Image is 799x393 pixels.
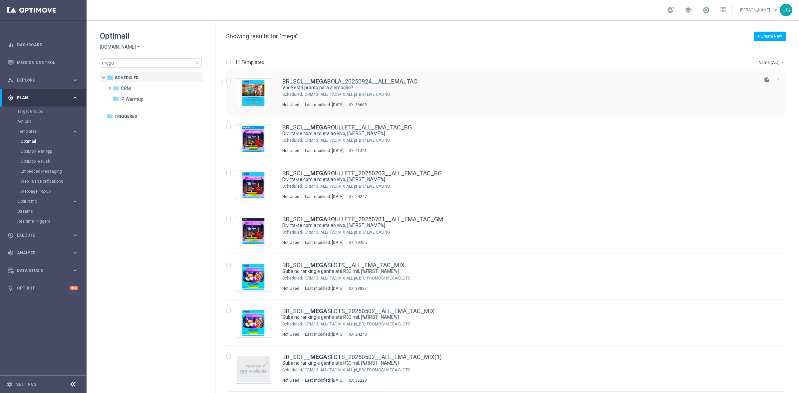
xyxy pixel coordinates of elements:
div: Você está pronto para a emoção? [282,85,757,91]
div: Scheduled/ [282,92,304,97]
i: keyboard_arrow_right [72,77,78,83]
div: Optimail [21,136,86,146]
a: Divirta-se com a roleta ao vivo, [%FIRST_NAME%] [282,176,742,183]
i: keyboard_arrow_right [72,198,78,205]
div: Data Studio [8,268,72,274]
div: Templates [18,129,72,133]
i: track_changes [8,250,14,256]
div: ID: [346,194,367,199]
div: track_changes Analyze keyboard_arrow_right [7,250,79,256]
button: Name (A-Z)arrow_drop_down [758,58,786,66]
div: JG [780,4,792,16]
i: person_search [8,77,14,83]
div: 36223 [355,378,367,383]
div: Not Used [282,148,299,153]
i: folder [107,113,113,119]
div: Scheduled/CRM/3. ALL/TAC MIX ALL pt_BR/LIVE CASINO [305,184,757,189]
div: Scheduled/ [282,138,304,143]
button: + Create New [754,32,786,41]
div: Not Used [282,194,299,199]
div: Scheduled/ [282,184,304,189]
img: 29455.jpeg [237,218,270,244]
div: Press SPACE to select this row. [219,300,798,346]
div: ID: [346,240,367,245]
div: Dashboard [8,36,78,54]
span: Analyze [17,251,72,255]
a: BR_SOL__MEGABOLA_20250924__ALL_EMA_TAC [282,79,417,85]
span: Execute [17,233,72,237]
i: gps_fixed [8,95,14,101]
div: Realtime Triggers [17,216,86,226]
span: close [195,60,200,66]
i: arrow_drop_down [136,44,141,50]
div: Divirta-se com a roleta ao vivo, [%FIRST_NAME%] [282,130,757,137]
a: Divirta-se com a roleta ao vivo, [%FIRST_NAME%] [282,222,742,229]
button: lightbulb Optibot +10 [7,286,79,291]
i: keyboard_arrow_right [72,95,78,101]
b: MEGA [310,78,327,85]
div: OptiPromo [18,199,72,203]
a: Webpage Pop-up [21,189,69,194]
div: Plan [8,95,72,101]
div: Web Push Notifications [21,176,86,186]
div: Press SPACE to select this row. [219,208,798,254]
div: Last modified: [DATE] [302,286,346,291]
span: Data Studio [17,269,72,273]
a: Embedded Messaging [21,169,69,174]
div: Scheduled/ [282,321,304,327]
div: Not Used [282,286,299,291]
div: Execute [8,232,72,238]
b: MEGA [310,124,327,131]
a: [PERSON_NAME]keyboard_arrow_down [739,5,780,15]
button: equalizer Dashboard [7,42,79,48]
div: Last modified: [DATE] [302,332,346,337]
a: BR_SOL__MEGASLOTS__ALL_EMA_TAC_MIX [282,262,404,268]
span: IP Warmup [121,96,143,102]
div: Press SPACE to select this row. [219,346,798,392]
div: OptiMobile Push [21,156,86,166]
span: Templates [18,129,65,133]
div: ID: [346,148,367,153]
div: Embedded Messaging [21,166,86,176]
span: OptiPromo [18,199,65,203]
div: Last modified: [DATE] [302,148,346,153]
div: 24247 [355,194,367,199]
div: Mission Control [8,54,78,71]
div: 24243 [355,332,367,337]
div: 23827 [355,286,367,291]
div: Scheduled/CRM/3. ALL/TAC MIX ALL pt_BR/LIVE CASINO [305,138,757,143]
i: file_copy [764,77,769,83]
div: Scheduled/ [282,276,304,281]
a: Divirta-se com a roleta ao vivo, [%FIRST_NAME%] [282,130,742,137]
b: MEGA [310,262,327,269]
div: 21421 [355,148,367,153]
a: BR_SOL__MEGAROULLETE__ALL_EMA_TAC_BG [282,124,412,130]
span: Explore [17,78,72,82]
button: person_search Explore keyboard_arrow_right [7,78,79,83]
div: 36609 [355,102,367,107]
a: Suba no ranking e ganhe até R$3 mil, [%FIRST_NAME%] [282,314,742,320]
div: Data Studio keyboard_arrow_right [7,268,79,273]
button: Mission Control [7,60,79,65]
img: 21421.jpeg [237,126,270,152]
div: Not Used [282,240,299,245]
a: BR_SOL__MEGASLOTS_20250502__ALL_EMA_TAC_MIX [282,308,434,314]
div: Analyze [8,250,72,256]
div: OptiPromo [17,196,86,206]
div: +10 [70,286,78,290]
button: more_vert [775,76,781,84]
span: Triggered [115,113,137,119]
i: keyboard_arrow_right [72,128,78,135]
i: play_circle_outline [8,232,14,238]
div: play_circle_outline Execute keyboard_arrow_right [7,233,79,238]
div: ID: [346,286,367,291]
b: MEGA [310,307,327,314]
i: arrow_drop_down [780,60,785,65]
div: Scheduled/CRM/3. ALL/TAC MIX ALL pt_BR/PROMOS/MEGA-SLOTS [305,321,757,327]
div: Scheduled/CRM/3. ALL/TAC MIX ALL pt_BR/LIVE CASINO [305,230,757,235]
div: Templates [17,126,86,196]
input: Search Template [100,58,202,68]
div: Scheduled/CRM/3. ALL/TAC MIX ALL pt_BR/PROMOS/MEGA-SLOTS [305,276,757,281]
